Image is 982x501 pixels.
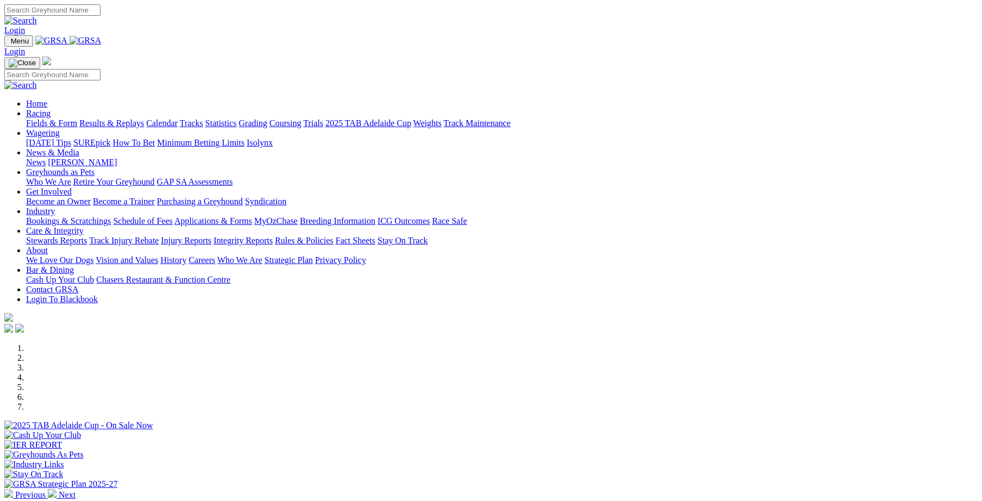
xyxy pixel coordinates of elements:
a: Breeding Information [300,216,375,226]
a: Industry [26,206,55,216]
a: GAP SA Assessments [157,177,233,186]
a: History [160,255,186,265]
a: Privacy Policy [315,255,366,265]
a: Racing [26,109,51,118]
input: Search [4,4,100,16]
a: Trials [303,118,323,128]
img: GRSA Strategic Plan 2025-27 [4,479,117,489]
a: Track Maintenance [444,118,511,128]
a: Track Injury Rebate [89,236,159,245]
a: Get Involved [26,187,72,196]
a: Schedule of Fees [113,216,172,226]
img: Greyhounds As Pets [4,450,84,460]
img: GRSA [70,36,102,46]
img: Close [9,59,36,67]
input: Search [4,69,100,80]
div: Care & Integrity [26,236,978,246]
a: Next [48,490,75,499]
a: Wagering [26,128,60,137]
img: IER REPORT [4,440,62,450]
img: logo-grsa-white.png [4,313,13,322]
a: Careers [188,255,215,265]
a: Become a Trainer [93,197,155,206]
div: Greyhounds as Pets [26,177,978,187]
a: ICG Outcomes [377,216,430,226]
a: Results & Replays [79,118,144,128]
img: Search [4,80,37,90]
div: Wagering [26,138,978,148]
div: Bar & Dining [26,275,978,285]
a: Strategic Plan [265,255,313,265]
span: Menu [11,37,29,45]
a: Integrity Reports [213,236,273,245]
a: Retire Your Greyhound [73,177,155,186]
a: Home [26,99,47,108]
a: We Love Our Dogs [26,255,93,265]
a: Grading [239,118,267,128]
a: Injury Reports [161,236,211,245]
a: Cash Up Your Club [26,275,94,284]
a: Bookings & Scratchings [26,216,111,226]
img: Industry Links [4,460,64,469]
span: Previous [15,490,46,499]
img: logo-grsa-white.png [42,57,51,65]
img: Search [4,16,37,26]
a: Fact Sheets [336,236,375,245]
a: Fields & Form [26,118,77,128]
a: Login [4,26,25,35]
a: News [26,158,46,167]
div: About [26,255,978,265]
a: Login [4,47,25,56]
a: Vision and Values [96,255,158,265]
button: Toggle navigation [4,57,40,69]
a: Previous [4,490,48,499]
a: Stewards Reports [26,236,87,245]
a: Minimum Betting Limits [157,138,244,147]
a: Stay On Track [377,236,427,245]
img: Stay On Track [4,469,63,479]
img: chevron-right-pager-white.svg [48,489,56,498]
img: 2025 TAB Adelaide Cup - On Sale Now [4,421,153,430]
div: Industry [26,216,978,226]
span: Next [59,490,75,499]
div: Get Involved [26,197,978,206]
a: SUREpick [73,138,110,147]
img: twitter.svg [15,324,24,333]
a: How To Bet [113,138,155,147]
img: facebook.svg [4,324,13,333]
a: Calendar [146,118,178,128]
a: Contact GRSA [26,285,78,294]
a: Rules & Policies [275,236,333,245]
a: Applications & Forms [174,216,252,226]
div: Racing [26,118,978,128]
a: Become an Owner [26,197,91,206]
a: About [26,246,48,255]
a: Purchasing a Greyhound [157,197,243,206]
img: chevron-left-pager-white.svg [4,489,13,498]
img: GRSA [35,36,67,46]
a: 2025 TAB Adelaide Cup [325,118,411,128]
a: Care & Integrity [26,226,84,235]
a: Race Safe [432,216,467,226]
a: Bar & Dining [26,265,74,274]
a: Tracks [180,118,203,128]
img: Cash Up Your Club [4,430,81,440]
a: Syndication [245,197,286,206]
a: [PERSON_NAME] [48,158,117,167]
a: Greyhounds as Pets [26,167,95,177]
a: Isolynx [247,138,273,147]
a: Weights [413,118,442,128]
a: MyOzChase [254,216,298,226]
a: Statistics [205,118,237,128]
a: Chasers Restaurant & Function Centre [96,275,230,284]
a: Who We Are [26,177,71,186]
a: Login To Blackbook [26,295,98,304]
a: Coursing [269,118,301,128]
a: Who We Are [217,255,262,265]
a: News & Media [26,148,79,157]
button: Toggle navigation [4,35,33,47]
div: News & Media [26,158,978,167]
a: [DATE] Tips [26,138,71,147]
